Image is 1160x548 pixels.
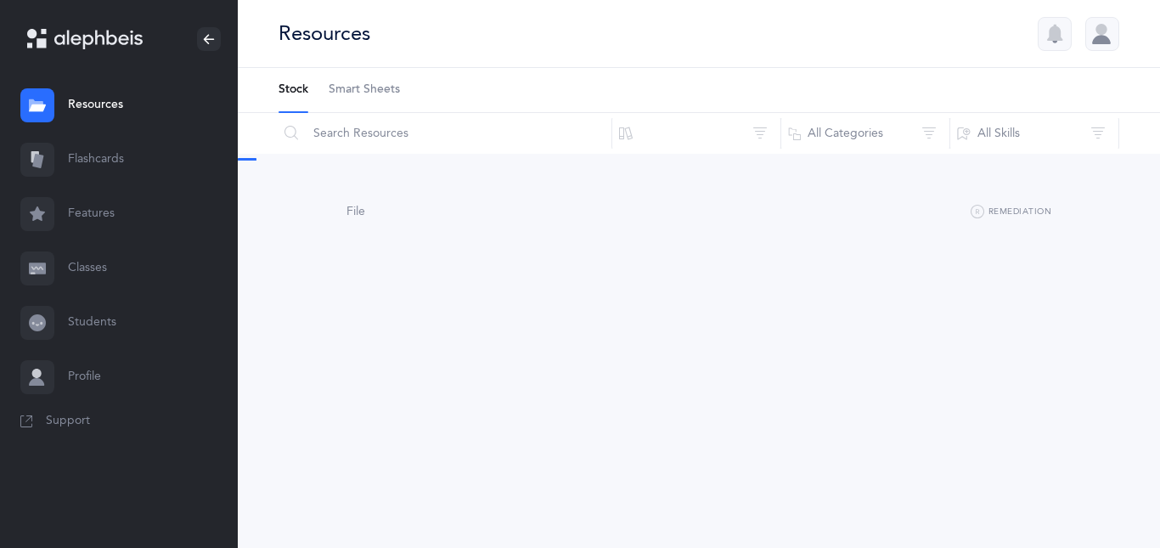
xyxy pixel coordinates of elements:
[279,20,370,48] div: Resources
[278,113,612,154] input: Search Resources
[780,113,950,154] button: All Categories
[329,82,400,99] span: Smart Sheets
[949,113,1119,154] button: All Skills
[971,202,1051,223] button: Remediation
[346,205,365,218] span: File
[46,413,90,430] span: Support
